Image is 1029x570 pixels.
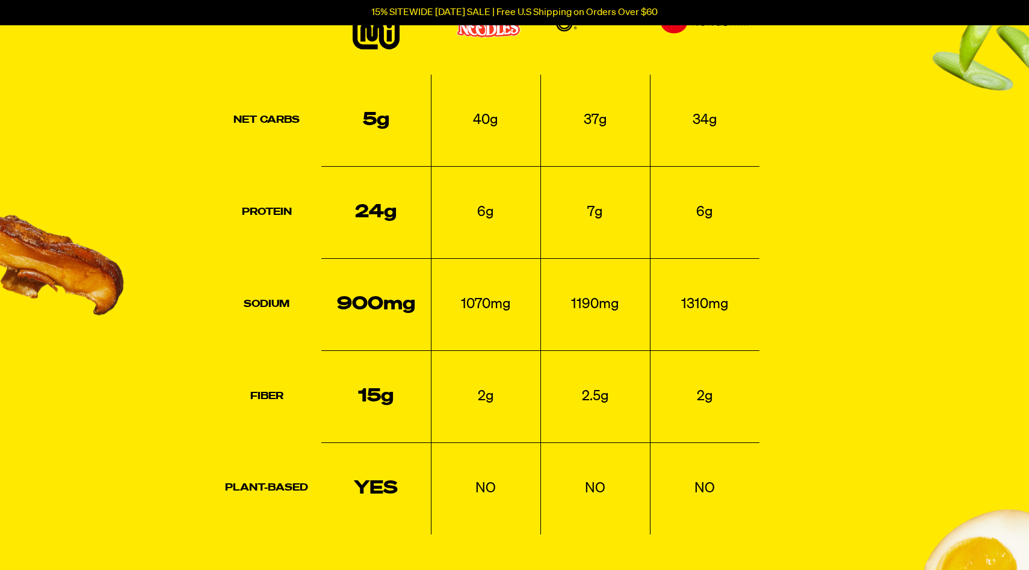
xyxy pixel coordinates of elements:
td: 1310mg [650,258,759,350]
td: 6g [650,166,759,258]
td: 1070mg [431,258,540,350]
th: Fiber [212,350,321,442]
td: NO [540,442,650,534]
td: 900mg [321,258,431,350]
th: Sodium [212,258,321,350]
td: YES [321,442,431,534]
th: Net Carbs [212,75,321,167]
td: 37g [540,75,650,167]
td: 2g [650,350,759,442]
td: 6g [431,166,540,258]
td: 1190mg [540,258,650,350]
td: 24g [321,166,431,258]
td: NO [431,442,540,534]
th: Protein [212,166,321,258]
td: 15g [321,350,431,442]
td: 2g [431,350,540,442]
td: 34g [650,75,759,167]
td: 5g [321,75,431,167]
td: NO [650,442,759,534]
th: Plant-based [212,442,321,534]
td: 40g [431,75,540,167]
p: 15% SITEWIDE [DATE] SALE | Free U.S Shipping on Orders Over $60 [371,7,658,18]
td: 7g [540,166,650,258]
td: 2.5g [540,350,650,442]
